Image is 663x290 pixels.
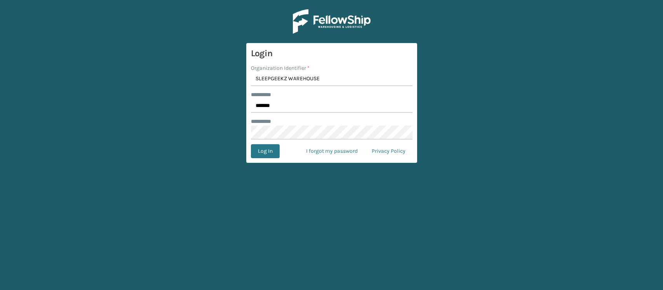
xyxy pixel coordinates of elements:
[251,64,310,72] label: Organization Identifier
[251,144,280,158] button: Log In
[365,144,412,158] a: Privacy Policy
[293,9,371,34] img: Logo
[299,144,365,158] a: I forgot my password
[251,48,412,59] h3: Login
